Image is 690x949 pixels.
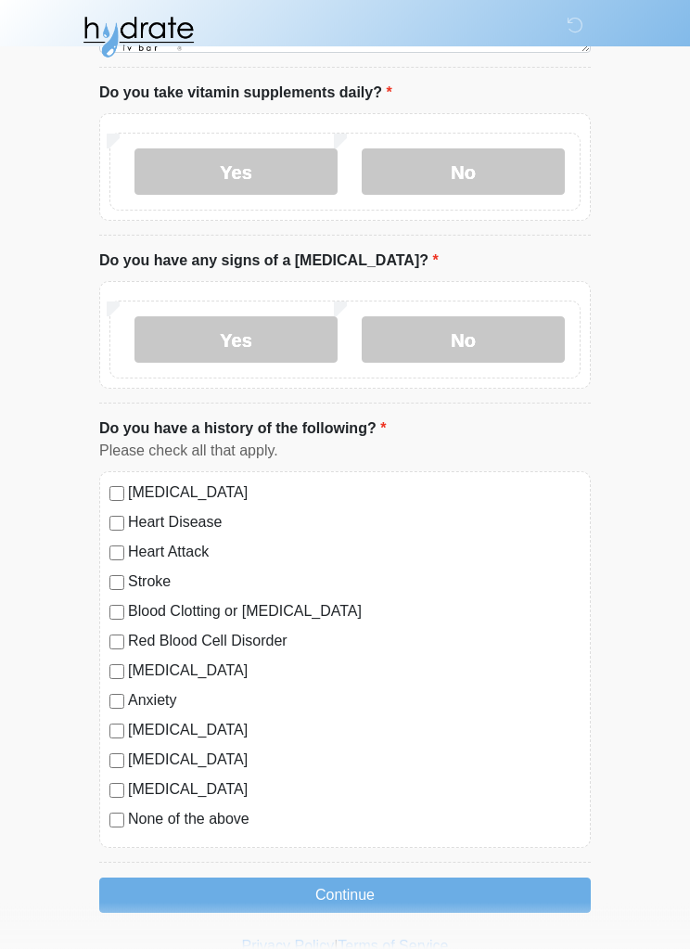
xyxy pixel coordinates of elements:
input: Red Blood Cell Disorder [109,635,124,650]
label: No [362,317,565,364]
label: [MEDICAL_DATA] [128,660,581,683]
label: Do you take vitamin supplements daily? [99,83,392,105]
label: Do you have any signs of a [MEDICAL_DATA]? [99,250,439,273]
input: Heart Disease [109,517,124,532]
input: None of the above [109,814,124,828]
label: [MEDICAL_DATA] [128,482,581,505]
input: [MEDICAL_DATA] [109,725,124,739]
input: Anxiety [109,695,124,710]
label: Heart Disease [128,512,581,534]
label: Yes [134,317,338,364]
input: [MEDICAL_DATA] [109,665,124,680]
label: [MEDICAL_DATA] [128,720,581,742]
input: Stroke [109,576,124,591]
label: Blood Clotting or [MEDICAL_DATA] [128,601,581,623]
label: Red Blood Cell Disorder [128,631,581,653]
label: Heart Attack [128,542,581,564]
input: Blood Clotting or [MEDICAL_DATA] [109,606,124,621]
label: None of the above [128,809,581,831]
label: Anxiety [128,690,581,712]
label: [MEDICAL_DATA] [128,779,581,802]
label: Yes [134,149,338,196]
input: [MEDICAL_DATA] [109,487,124,502]
label: No [362,149,565,196]
button: Continue [99,878,591,914]
div: Please check all that apply. [99,441,591,463]
input: [MEDICAL_DATA] [109,784,124,799]
img: Hydrate IV Bar - Glendale Logo [81,14,196,60]
input: Heart Attack [109,546,124,561]
label: Stroke [128,571,581,594]
input: [MEDICAL_DATA] [109,754,124,769]
label: Do you have a history of the following? [99,418,386,441]
label: [MEDICAL_DATA] [128,750,581,772]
